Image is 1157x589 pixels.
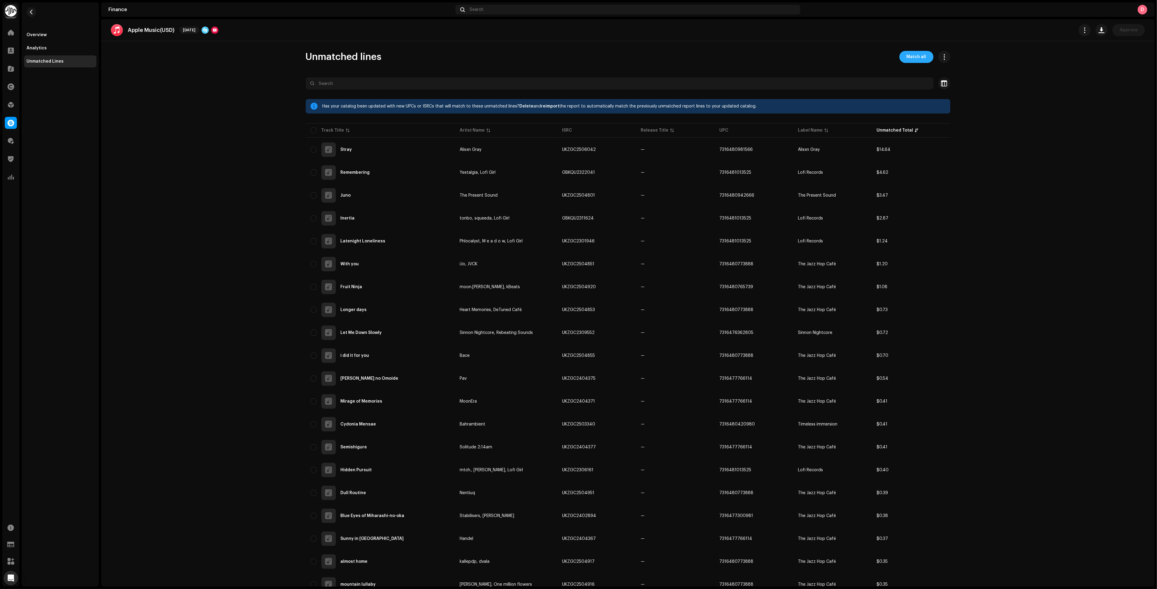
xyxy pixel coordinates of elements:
[341,216,355,220] div: Inertia
[720,559,754,564] span: 7316480773888
[341,514,405,518] div: Blue Eyes of Miharashi-no-oka
[798,514,836,518] span: The Jazz Hop Café
[720,399,752,404] span: 7316477766114
[720,422,755,426] span: 7316480420980
[798,170,823,175] span: Lofi Records
[720,239,752,243] span: 7316481013525
[877,354,889,358] span: $0.70
[562,537,596,541] span: UKZGC2404367
[641,537,645,541] span: —
[306,51,382,63] span: Unmatched lines
[341,468,372,472] div: Hidden Pursuit
[798,262,836,266] span: The Jazz Hop Café
[562,262,595,266] span: UKZGC2504851
[562,468,594,472] span: UKZGC2306161
[341,537,404,541] div: Sunny in Neverland
[641,399,645,404] span: —
[460,537,474,541] span: Handel
[720,148,753,152] span: 7316480981566
[877,148,891,152] span: $14.64
[641,376,645,381] span: —
[460,491,475,495] span: Nentiuq
[877,170,889,175] span: $4.62
[562,148,596,152] span: UKZGC2506042
[341,148,352,152] div: Stray
[341,559,368,564] div: almost home
[877,399,888,404] span: $0.41
[877,216,889,220] span: $2.87
[5,5,17,17] img: 0f74c21f-6d1c-4dbc-9196-dbddad53419e
[798,193,836,198] span: The Present Sound
[460,399,477,404] span: MoonEra
[641,422,645,426] span: —
[562,445,596,449] span: UKZGC2404377
[720,491,754,495] span: 7316480773888
[720,376,752,381] span: 7316477766114
[460,170,496,175] span: Yestalgia, Lofi Girl
[798,308,836,312] span: The Jazz Hop Café
[460,514,514,518] span: Stabilisers, Pawel Morytko
[798,422,838,426] span: Timeless immersion
[641,308,645,312] span: —
[798,354,836,358] span: The Jazz Hop Café
[341,170,370,175] div: Remembering
[562,193,595,198] span: UKZGC2504801
[641,216,645,220] span: —
[641,148,645,152] span: —
[798,537,836,541] span: The Jazz Hop Café
[562,559,595,564] span: UKZGC2504917
[720,331,754,335] span: 7316476362805
[24,29,96,41] re-m-nav-item: Overview
[1112,24,1145,36] button: Approve
[541,104,560,108] strong: reimport
[323,103,946,110] div: Has your catalog been updated with new UPCs or ISRCs that will match to these unmatched lines? an...
[641,354,645,358] span: —
[460,148,482,152] span: Alisxn Gray
[641,127,669,133] div: Release Title
[27,33,47,37] div: Overview
[877,239,888,243] span: $1.24
[720,193,755,198] span: 7316480942666
[798,468,823,472] span: Lofi Records
[562,170,595,175] span: GBKQU2322041
[798,559,836,564] span: The Jazz Hop Café
[720,285,753,289] span: 7316480765739
[460,239,523,243] span: Phlocalyst, M e a d o w, Lofi Girl
[798,285,836,289] span: The Jazz Hop Café
[341,262,359,266] div: With you
[877,559,888,564] span: $0.35
[641,193,645,198] span: —
[520,104,534,108] strong: Delete
[641,559,645,564] span: —
[27,46,47,51] div: Analytics
[720,308,754,312] span: 7316480773888
[877,127,913,133] div: Unmatched Total
[720,514,753,518] span: 7316477300981
[341,354,369,358] div: i did it for you
[798,239,823,243] span: Lofi Records
[24,42,96,54] re-m-nav-item: Analytics
[179,26,199,34] span: [DATE]
[641,331,645,335] span: —
[341,285,362,289] div: Fruit Ninja
[798,331,833,335] span: Sinnon Nightcore
[641,239,645,243] span: —
[798,127,823,133] div: Label Name
[877,308,888,312] span: $0.73
[460,262,478,266] span: iJo, JVCK
[562,216,594,220] span: GBKQU2311624
[460,216,510,220] span: tonbo, squeeda, Lofi Girl
[460,422,486,426] span: Bahrambient
[720,445,752,449] span: 7316477766114
[460,582,532,587] span: bennya, One million flowers
[1138,5,1147,14] div: D
[877,422,888,426] span: $0.41
[877,193,888,198] span: $3.47
[562,308,595,312] span: UKZGC2504853
[798,216,823,220] span: Lofi Records
[907,51,926,63] span: Match all
[562,285,596,289] span: UKZGC2504920
[562,376,596,381] span: UKZGC2404375
[4,571,18,585] div: Open Intercom Messenger
[720,216,752,220] span: 7316481013525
